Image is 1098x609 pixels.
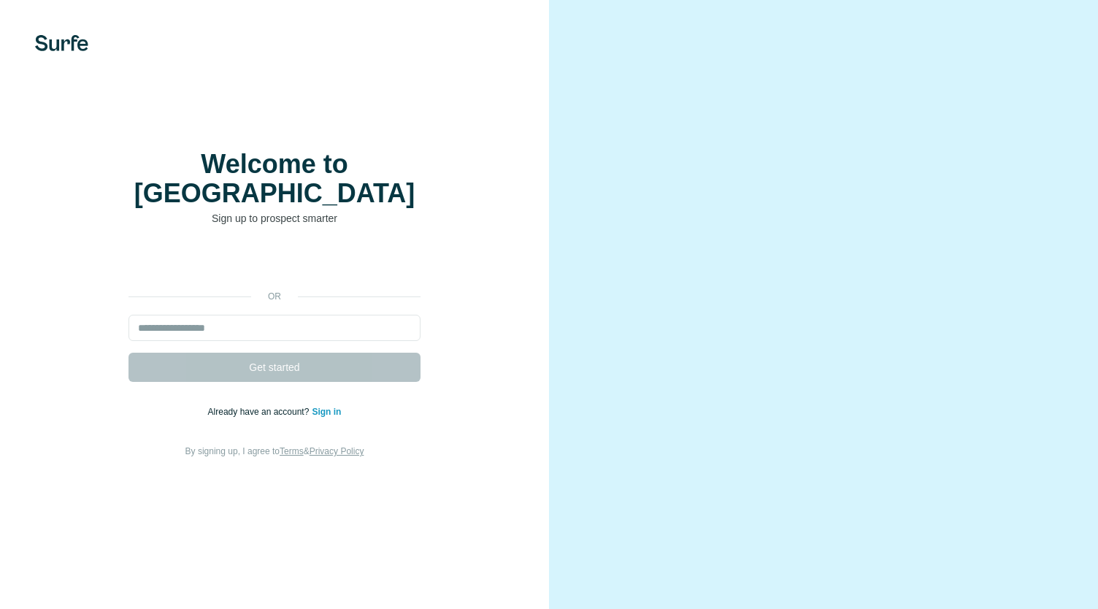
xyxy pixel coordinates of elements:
a: Sign in [312,407,341,417]
a: Privacy Policy [310,446,364,456]
p: or [251,290,298,303]
span: Already have an account? [208,407,312,417]
h1: Welcome to [GEOGRAPHIC_DATA] [128,150,421,208]
p: Sign up to prospect smarter [128,211,421,226]
img: Surfe's logo [35,35,88,51]
span: By signing up, I agree to & [185,446,364,456]
a: Terms [280,446,304,456]
iframe: Sign in with Google Button [121,248,428,280]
